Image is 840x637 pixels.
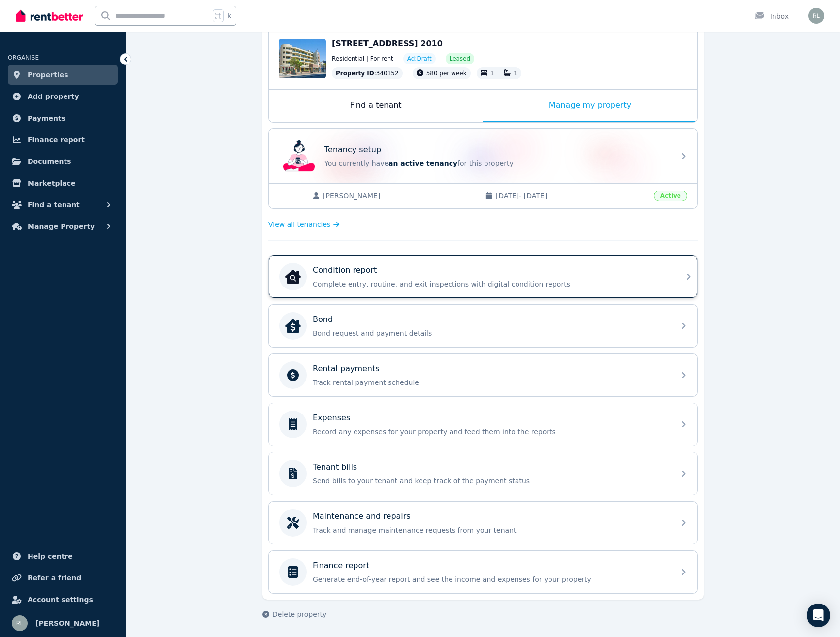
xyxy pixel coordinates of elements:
[313,264,377,276] p: Condition report
[8,217,118,236] button: Manage Property
[35,617,99,629] span: [PERSON_NAME]
[8,54,39,61] span: ORGANISE
[28,112,65,124] span: Payments
[407,55,432,63] span: Ad: Draft
[313,314,333,325] p: Bond
[313,427,669,437] p: Record any expenses for your property and feed them into the reports
[490,70,494,77] span: 1
[8,546,118,566] a: Help centre
[332,67,403,79] div: : 340152
[28,199,80,211] span: Find a tenant
[450,55,470,63] span: Leased
[313,328,669,338] p: Bond request and payment details
[8,65,118,85] a: Properties
[496,191,648,201] span: [DATE] - [DATE]
[808,8,824,24] img: Robert Laidlaw
[262,609,326,619] button: Delete property
[332,39,443,48] span: [STREET_ADDRESS] 2010
[28,134,85,146] span: Finance report
[269,551,697,593] a: Finance reportGenerate end-of-year report and see the income and expenses for your property
[654,191,687,201] span: Active
[269,129,697,183] a: Tenancy setupTenancy setupYou currently havean active tenancyfor this property
[754,11,789,21] div: Inbox
[285,269,301,285] img: Condition report
[268,220,340,229] a: View all tenancies
[28,91,79,102] span: Add property
[28,69,68,81] span: Properties
[28,156,71,167] span: Documents
[269,90,483,122] div: Find a tenant
[12,615,28,631] img: Robert Laidlaw
[269,255,697,298] a: Condition reportCondition reportComplete entry, routine, and exit inspections with digital condit...
[313,574,669,584] p: Generate end-of-year report and see the income and expenses for your property
[227,12,231,20] span: k
[8,87,118,106] a: Add property
[28,572,81,584] span: Refer a friend
[268,220,330,229] span: View all tenancies
[807,604,830,627] div: Open Intercom Messenger
[28,550,73,562] span: Help centre
[28,221,95,232] span: Manage Property
[324,144,381,156] p: Tenancy setup
[332,55,393,63] span: Residential | For rent
[8,590,118,609] a: Account settings
[269,502,697,544] a: Maintenance and repairsTrack and manage maintenance requests from your tenant
[16,8,83,23] img: RentBetter
[388,159,457,167] span: an active tenancy
[313,525,669,535] p: Track and manage maintenance requests from your tenant
[323,191,475,201] span: [PERSON_NAME]
[336,69,374,77] span: Property ID
[8,195,118,215] button: Find a tenant
[8,130,118,150] a: Finance report
[313,461,357,473] p: Tenant bills
[285,318,301,334] img: Bond
[28,594,93,605] span: Account settings
[269,403,697,446] a: ExpensesRecord any expenses for your property and feed them into the reports
[283,140,315,172] img: Tenancy setup
[269,354,697,396] a: Rental paymentsTrack rental payment schedule
[272,609,326,619] span: Delete property
[313,510,411,522] p: Maintenance and repairs
[313,378,669,387] p: Track rental payment schedule
[313,279,669,289] p: Complete entry, routine, and exit inspections with digital condition reports
[8,173,118,193] a: Marketplace
[313,560,369,572] p: Finance report
[269,305,697,347] a: BondBondBond request and payment details
[28,177,75,189] span: Marketplace
[8,568,118,588] a: Refer a friend
[426,70,467,77] span: 580 per week
[313,363,380,375] p: Rental payments
[483,90,697,122] div: Manage my property
[313,412,350,424] p: Expenses
[514,70,517,77] span: 1
[8,152,118,171] a: Documents
[313,476,669,486] p: Send bills to your tenant and keep track of the payment status
[324,159,669,168] p: You currently have for this property
[8,108,118,128] a: Payments
[269,452,697,495] a: Tenant billsSend bills to your tenant and keep track of the payment status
